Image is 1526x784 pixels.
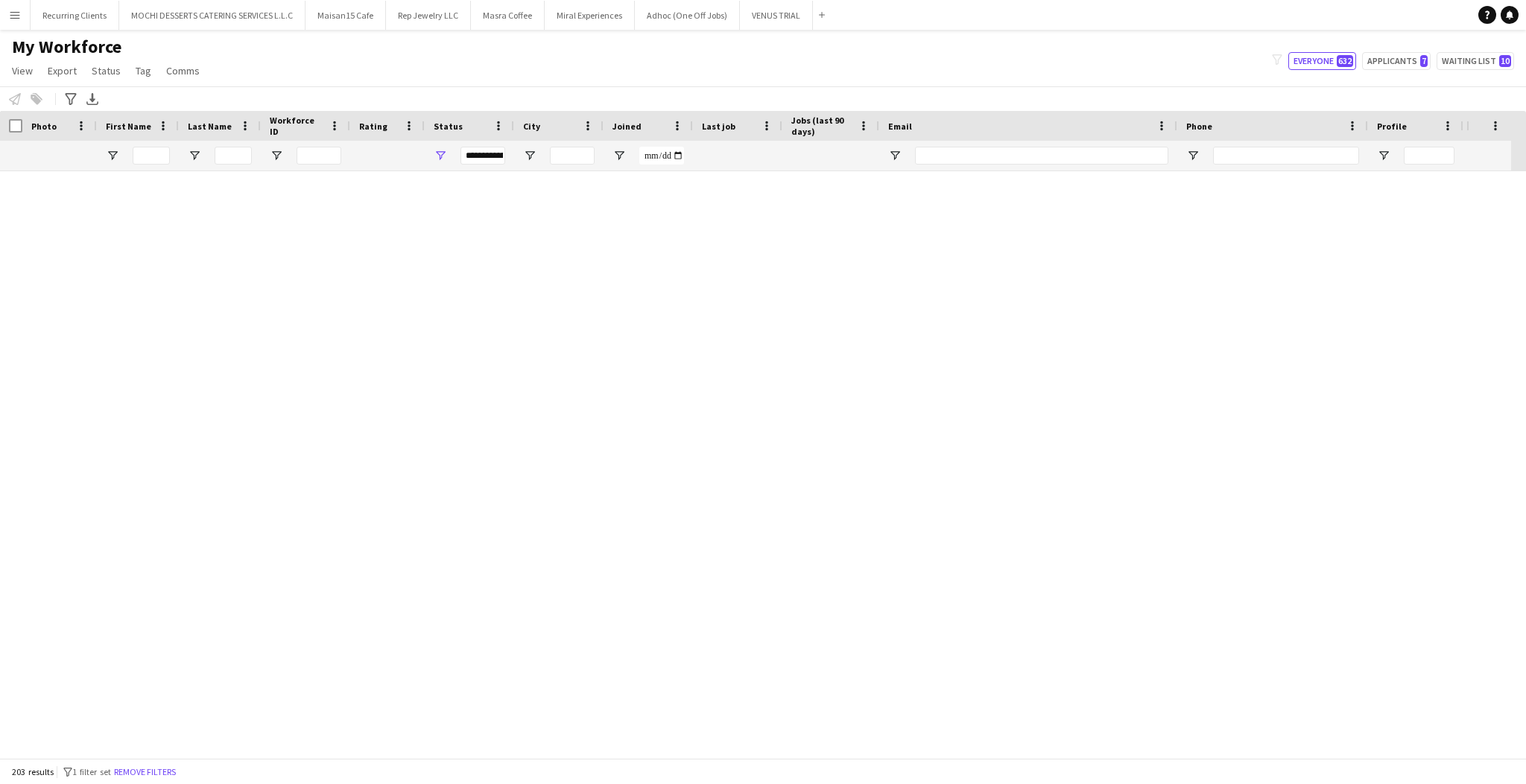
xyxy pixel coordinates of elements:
[1288,52,1356,70] button: Everyone632
[635,1,740,30] button: Adhoc (One Off Jobs)
[1213,147,1359,165] input: Phone Filter Input
[119,1,305,30] button: MOCHI DESSERTS CATERING SERVICES L.L.C
[915,147,1168,165] input: Email Filter Input
[270,115,323,137] span: Workforce ID
[31,1,119,30] button: Recurring Clients
[297,147,341,165] input: Workforce ID Filter Input
[62,90,80,108] app-action-btn: Advanced filters
[106,149,119,162] button: Open Filter Menu
[1362,52,1431,70] button: Applicants7
[740,1,813,30] button: VENUS TRIAL
[702,121,735,132] span: Last job
[305,1,386,30] button: Maisan15 Cafe
[471,1,545,30] button: Masra Coffee
[72,766,111,777] span: 1 filter set
[1499,55,1511,67] span: 10
[92,64,121,77] span: Status
[42,61,83,80] a: Export
[359,121,387,132] span: Rating
[166,64,200,77] span: Comms
[1420,55,1428,67] span: 7
[31,121,57,132] span: Photo
[160,61,206,80] a: Comms
[523,121,540,132] span: City
[83,90,101,108] app-action-btn: Export XLSX
[111,764,179,780] button: Remove filters
[545,1,635,30] button: Miral Experiences
[888,121,912,132] span: Email
[1337,55,1353,67] span: 632
[130,61,157,80] a: Tag
[639,147,684,165] input: Joined Filter Input
[133,147,170,165] input: First Name Filter Input
[1437,52,1514,70] button: Waiting list10
[270,149,283,162] button: Open Filter Menu
[1186,149,1200,162] button: Open Filter Menu
[434,121,463,132] span: Status
[612,121,642,132] span: Joined
[1186,121,1212,132] span: Phone
[612,149,626,162] button: Open Filter Menu
[86,61,127,80] a: Status
[1404,147,1454,165] input: Profile Filter Input
[523,149,536,162] button: Open Filter Menu
[888,149,902,162] button: Open Filter Menu
[386,1,471,30] button: Rep Jewelry LLC
[136,64,151,77] span: Tag
[188,149,201,162] button: Open Filter Menu
[1377,149,1390,162] button: Open Filter Menu
[550,147,595,165] input: City Filter Input
[188,121,232,132] span: Last Name
[12,64,33,77] span: View
[215,147,252,165] input: Last Name Filter Input
[791,115,852,137] span: Jobs (last 90 days)
[6,61,39,80] a: View
[1377,121,1407,132] span: Profile
[106,121,151,132] span: First Name
[12,36,121,58] span: My Workforce
[48,64,77,77] span: Export
[434,149,447,162] button: Open Filter Menu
